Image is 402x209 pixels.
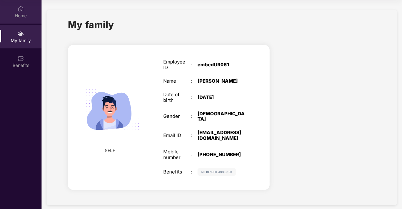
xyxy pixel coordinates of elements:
div: : [191,152,198,157]
div: [DEMOGRAPHIC_DATA] [198,111,245,122]
div: embedUR061 [198,62,245,68]
div: [PHONE_NUMBER] [198,152,245,157]
div: Email ID [163,133,191,138]
img: svg+xml;base64,PHN2ZyB4bWxucz0iaHR0cDovL3d3dy53My5vcmcvMjAwMC9zdmciIHdpZHRoPSIxMjIiIGhlaWdodD0iMj... [198,168,236,176]
div: : [191,95,198,100]
img: svg+xml;base64,PHN2ZyB4bWxucz0iaHR0cDovL3d3dy53My5vcmcvMjAwMC9zdmciIHdpZHRoPSIyMjQiIGhlaWdodD0iMT... [73,74,146,147]
img: svg+xml;base64,PHN2ZyBpZD0iSG9tZSIgeG1sbnM9Imh0dHA6Ly93d3cudzMub3JnLzIwMDAvc3ZnIiB3aWR0aD0iMjAiIG... [18,6,24,12]
div: Gender [163,113,191,119]
img: svg+xml;base64,PHN2ZyBpZD0iQmVuZWZpdHMiIHhtbG5zPSJodHRwOi8vd3d3LnczLm9yZy8yMDAwL3N2ZyIgd2lkdGg9Ij... [18,55,24,62]
span: SELF [105,147,115,154]
div: Benefits [163,169,191,175]
div: : [191,169,198,175]
div: Mobile number [163,149,191,160]
div: : [191,78,198,84]
div: Name [163,78,191,84]
div: : [191,62,198,68]
div: : [191,113,198,119]
div: : [191,133,198,138]
div: [PERSON_NAME] [198,78,245,84]
div: Employee ID [163,59,191,70]
h1: My family [68,18,114,32]
div: [DATE] [198,95,245,100]
img: svg+xml;base64,PHN2ZyB3aWR0aD0iMjAiIGhlaWdodD0iMjAiIHZpZXdCb3g9IjAgMCAyMCAyMCIgZmlsbD0ibm9uZSIgeG... [18,30,24,37]
div: [EMAIL_ADDRESS][DOMAIN_NAME] [198,130,245,141]
div: Date of birth [163,92,191,103]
